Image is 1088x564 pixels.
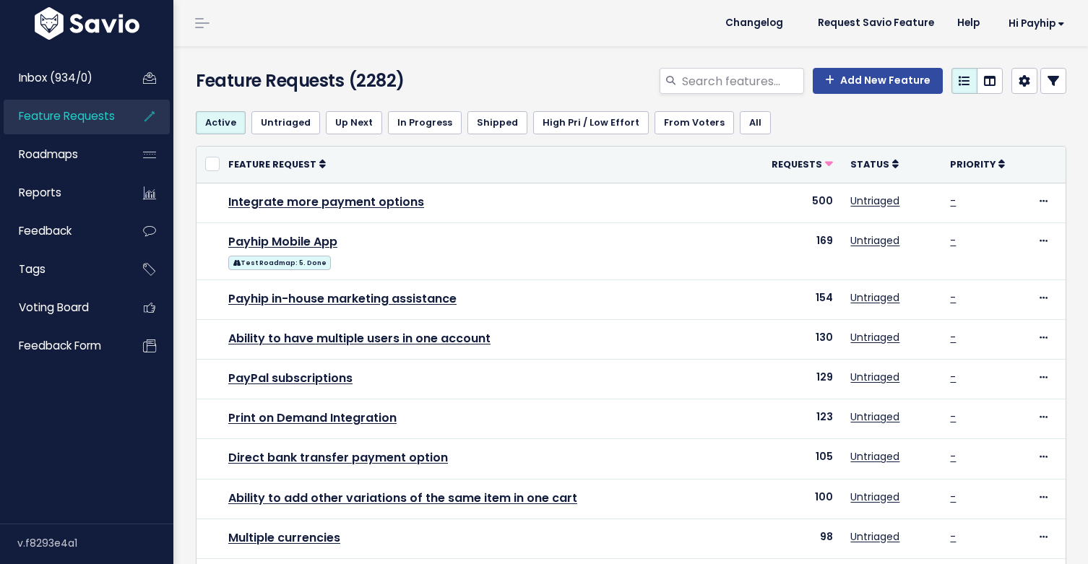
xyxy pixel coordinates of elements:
[950,330,956,344] a: -
[228,449,448,466] a: Direct bank transfer payment option
[850,490,899,504] a: Untriaged
[196,111,1066,134] ul: Filter feature requests
[748,360,842,399] td: 129
[850,158,889,170] span: Status
[850,194,899,208] a: Untriaged
[228,253,331,271] a: Test Roadmap: 5. Done
[950,158,996,170] span: Priority
[850,370,899,384] a: Untriaged
[17,524,173,562] div: v.f8293e4a1
[228,409,397,426] a: Print on Demand Integration
[533,111,649,134] a: High Pri / Low Effort
[4,291,120,324] a: Voting Board
[4,138,120,171] a: Roadmaps
[196,68,472,94] h4: Feature Requests (2282)
[228,158,316,170] span: Feature Request
[251,111,320,134] a: Untriaged
[850,409,899,424] a: Untriaged
[725,18,783,28] span: Changelog
[4,100,120,133] a: Feature Requests
[748,479,842,519] td: 100
[19,70,92,85] span: Inbox (934/0)
[950,157,1005,171] a: Priority
[19,147,78,162] span: Roadmaps
[19,185,61,200] span: Reports
[950,409,956,424] a: -
[19,261,46,277] span: Tags
[772,158,822,170] span: Requests
[850,330,899,344] a: Untriaged
[655,111,734,134] a: From Voters
[196,111,246,134] a: Active
[950,370,956,384] a: -
[681,68,804,94] input: Search features...
[748,399,842,439] td: 123
[19,300,89,315] span: Voting Board
[4,176,120,209] a: Reports
[748,319,842,359] td: 130
[4,329,120,363] a: Feedback form
[228,194,424,210] a: Integrate more payment options
[228,529,340,546] a: Multiple currencies
[4,214,120,248] a: Feedback
[1009,18,1065,29] span: Hi Payhip
[946,12,991,34] a: Help
[748,222,842,279] td: 169
[806,12,946,34] a: Request Savio Feature
[4,253,120,286] a: Tags
[772,157,833,171] a: Requests
[228,290,457,307] a: Payhip in-house marketing assistance
[467,111,527,134] a: Shipped
[4,61,120,95] a: Inbox (934/0)
[31,7,143,40] img: logo-white.9d6f32f41409.svg
[950,449,956,464] a: -
[388,111,462,134] a: In Progress
[748,519,842,558] td: 98
[19,108,115,123] span: Feature Requests
[850,157,899,171] a: Status
[850,290,899,305] a: Untriaged
[228,490,577,506] a: Ability to add other variations of the same item in one cart
[740,111,771,134] a: All
[228,256,331,270] span: Test Roadmap: 5. Done
[850,233,899,248] a: Untriaged
[950,529,956,544] a: -
[228,370,353,386] a: PayPal subscriptions
[748,279,842,319] td: 154
[228,330,491,347] a: Ability to have multiple users in one account
[950,290,956,305] a: -
[19,338,101,353] span: Feedback form
[991,12,1076,35] a: Hi Payhip
[228,233,337,250] a: Payhip Mobile App
[950,194,956,208] a: -
[813,68,943,94] a: Add New Feature
[19,223,72,238] span: Feedback
[850,449,899,464] a: Untriaged
[748,183,842,222] td: 500
[850,529,899,544] a: Untriaged
[748,439,842,479] td: 105
[950,490,956,504] a: -
[950,233,956,248] a: -
[326,111,382,134] a: Up Next
[228,157,326,171] a: Feature Request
